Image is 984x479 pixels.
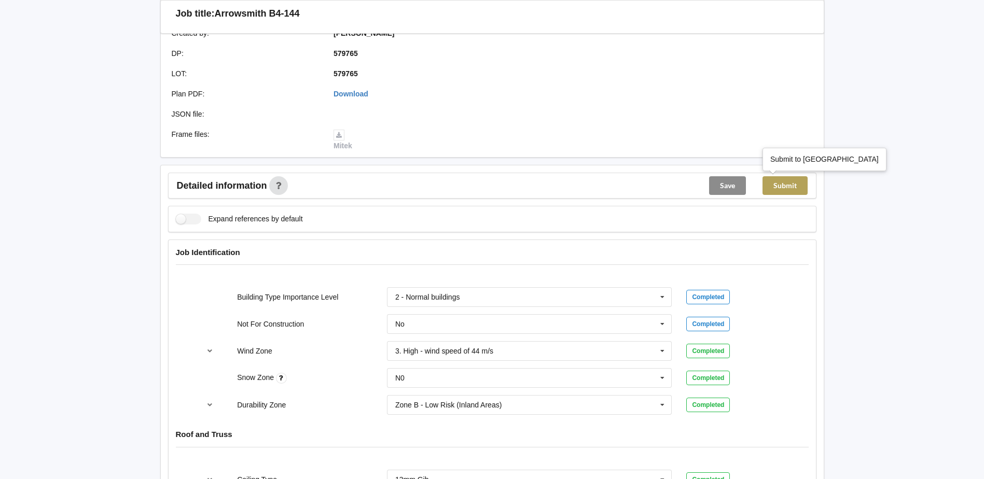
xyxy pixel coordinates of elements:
label: Durability Zone [237,401,286,409]
div: Submit to [GEOGRAPHIC_DATA] [770,154,879,164]
button: reference-toggle [200,342,220,360]
a: Download [334,90,368,98]
h4: Job Identification [176,247,809,257]
label: Not For Construction [237,320,304,328]
div: Zone B - Low Risk (Inland Areas) [395,401,502,408]
button: Submit [763,176,808,195]
h4: Roof and Truss [176,429,809,439]
div: Completed [686,344,730,358]
div: No [395,320,405,328]
label: Building Type Importance Level [237,293,338,301]
div: 2 - Normal buildings [395,293,460,301]
div: 3. High - wind speed of 44 m/s [395,347,493,355]
div: DP : [164,48,327,59]
div: JSON file : [164,109,327,119]
div: Completed [686,290,730,304]
div: Completed [686,398,730,412]
button: reference-toggle [200,396,220,414]
b: 579765 [334,49,358,58]
div: LOT : [164,68,327,79]
h3: Arrowsmith B4-144 [215,8,300,20]
div: Frame files : [164,129,327,151]
div: Plan PDF : [164,89,327,99]
a: Mitek [334,130,352,150]
label: Wind Zone [237,347,272,355]
b: 579765 [334,69,358,78]
span: Detailed information [177,181,267,190]
label: Snow Zone [237,373,276,382]
div: Completed [686,371,730,385]
label: Expand references by default [176,214,303,224]
div: Completed [686,317,730,331]
h3: Job title: [176,8,215,20]
div: N0 [395,374,405,382]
